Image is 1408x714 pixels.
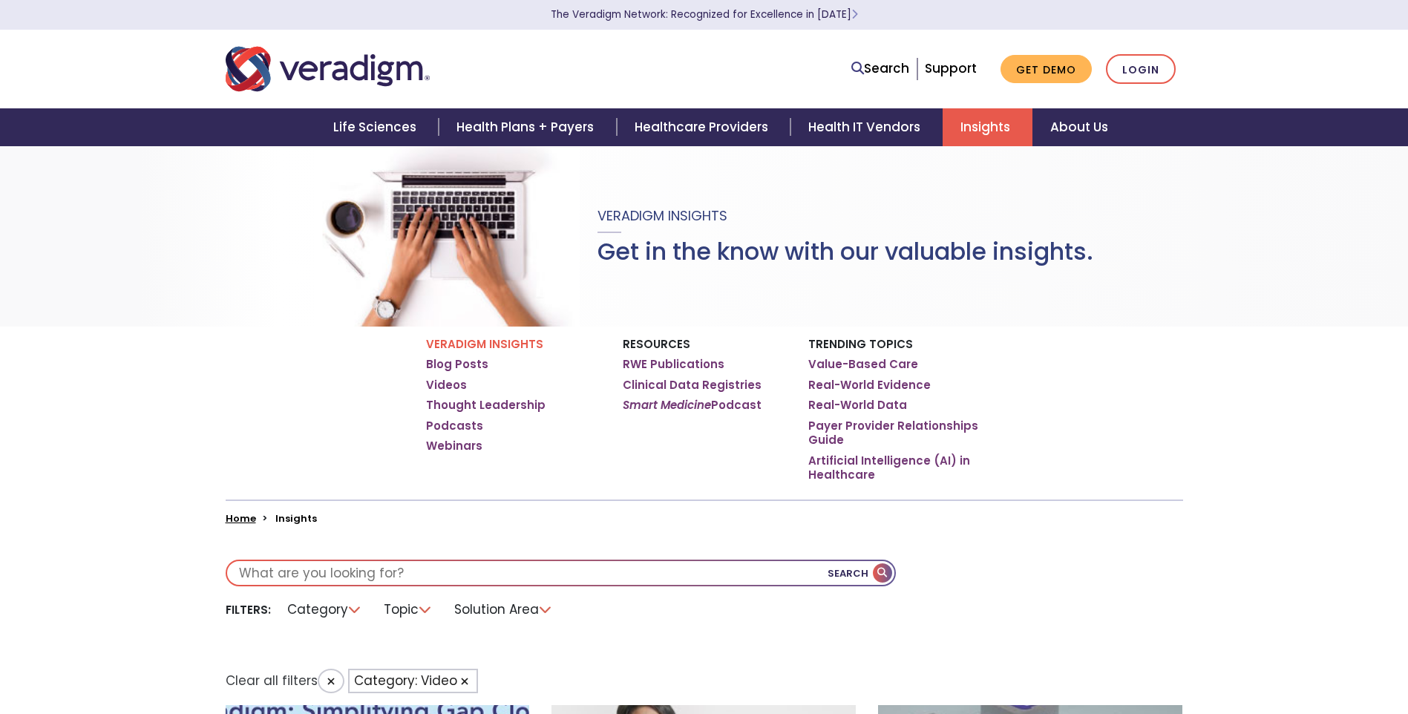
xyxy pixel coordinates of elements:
[790,108,943,146] a: Health IT Vendors
[315,108,439,146] a: Life Sciences
[828,561,894,585] button: Search
[226,602,271,618] li: Filters:
[426,398,546,413] a: Thought Leadership
[1001,55,1092,84] a: Get Demo
[623,378,762,393] a: Clinical Data Registries
[808,378,931,393] a: Real-World Evidence
[226,511,256,525] a: Home
[623,398,762,413] a: Smart MedicinePodcast
[426,419,483,433] a: Podcasts
[851,59,909,79] a: Search
[851,7,858,22] span: Learn More
[1106,54,1176,85] a: Login
[375,598,442,621] li: Topic
[808,357,918,372] a: Value-Based Care
[278,598,371,621] li: Category
[426,357,488,372] a: Blog Posts
[551,7,858,22] a: The Veradigm Network: Recognized for Excellence in [DATE]Learn More
[226,45,430,94] img: Veradigm logo
[925,59,977,77] a: Support
[1032,108,1126,146] a: About Us
[226,669,344,697] li: Clear all filters
[426,378,467,393] a: Videos
[808,453,983,482] a: Artificial Intelligence (AI) in Healthcare
[617,108,790,146] a: Healthcare Providers
[623,397,711,413] em: Smart Medicine
[439,108,616,146] a: Health Plans + Payers
[426,439,482,453] a: Webinars
[445,598,562,621] li: Solution Area
[348,669,478,693] button: Category: Video
[227,561,894,585] input: What are you looking for?
[597,238,1093,266] h1: Get in the know with our valuable insights.
[808,398,907,413] a: Real-World Data
[808,419,983,448] a: Payer Provider Relationships Guide
[597,206,727,225] span: Veradigm Insights
[623,357,724,372] a: RWE Publications
[943,108,1032,146] a: Insights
